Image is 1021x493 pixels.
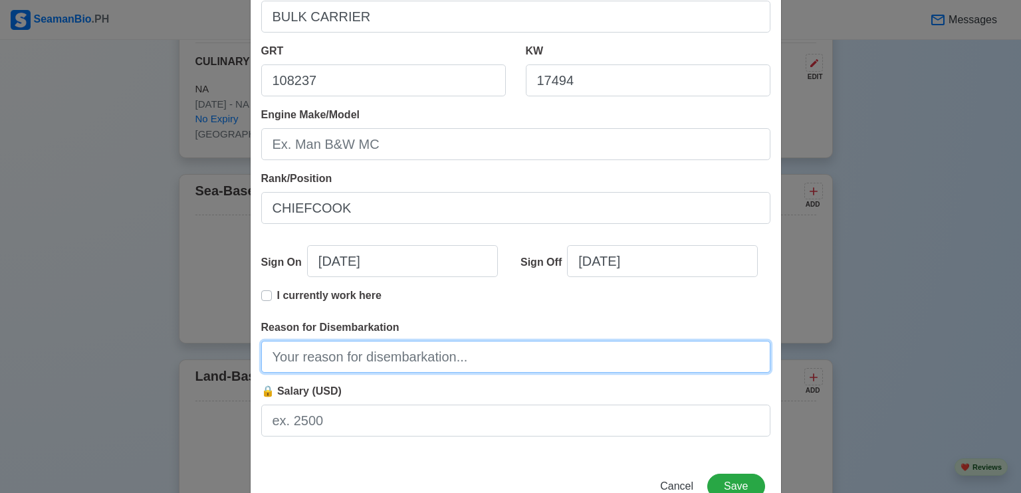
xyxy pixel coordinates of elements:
[261,173,332,184] span: Rank/Position
[261,109,360,120] span: Engine Make/Model
[261,385,342,397] span: 🔒 Salary (USD)
[261,192,770,224] input: Ex: Third Officer or 3/OFF
[277,288,382,304] p: I currently work here
[261,64,506,96] input: 33922
[261,322,399,333] span: Reason for Disembarkation
[261,405,770,437] input: ex. 2500
[526,45,544,56] span: KW
[660,480,693,492] span: Cancel
[261,1,770,33] input: Bulk, Container, etc.
[261,341,770,373] input: Your reason for disembarkation...
[261,45,284,56] span: GRT
[261,254,307,270] div: Sign On
[520,254,567,270] div: Sign Off
[261,128,770,160] input: Ex. Man B&W MC
[526,64,770,96] input: 8000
